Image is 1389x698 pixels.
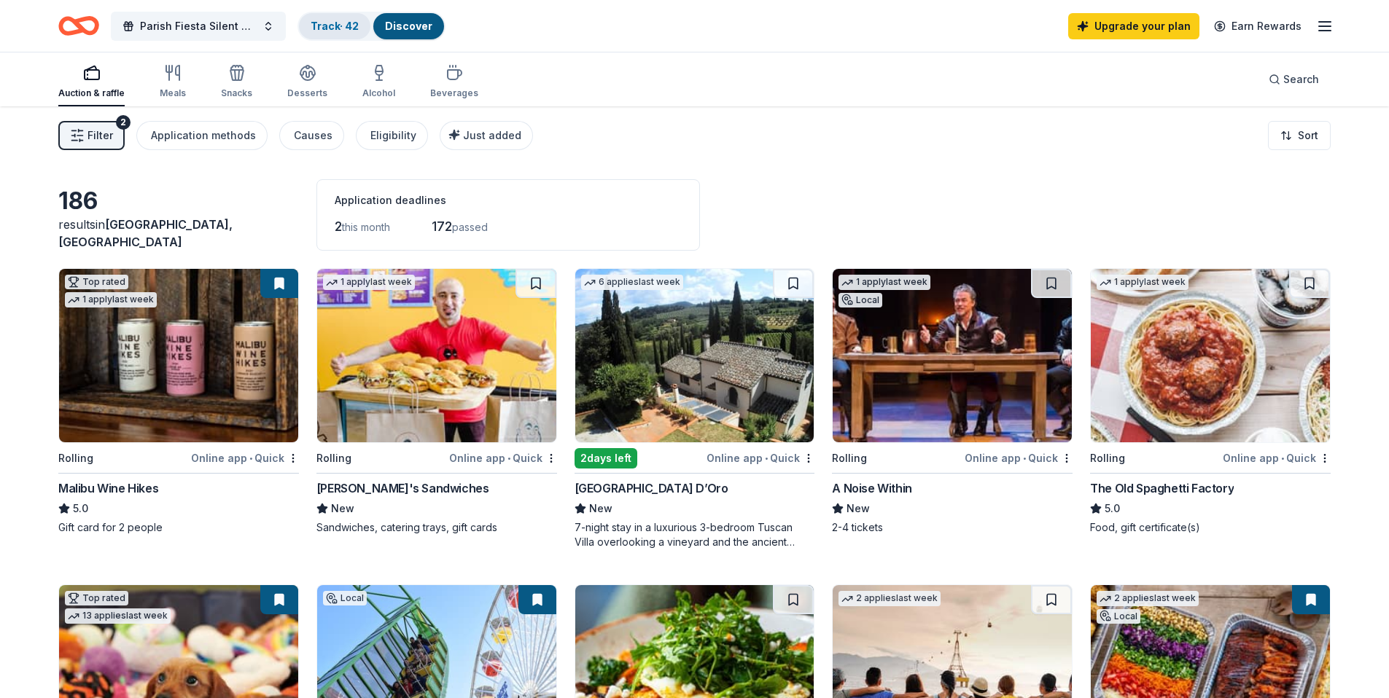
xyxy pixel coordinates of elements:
[1097,609,1140,624] div: Local
[335,219,342,234] span: 2
[87,127,113,144] span: Filter
[221,87,252,99] div: Snacks
[575,448,637,468] div: 2 days left
[58,121,125,150] button: Filter2
[316,479,489,497] div: [PERSON_NAME]'s Sandwiches
[1068,13,1199,39] a: Upgrade your plan
[581,275,683,290] div: 6 applies last week
[832,450,867,467] div: Rolling
[385,20,432,32] a: Discover
[331,500,354,517] span: New
[832,479,911,497] div: A Noise Within
[249,452,252,464] span: •
[430,87,478,99] div: Beverages
[58,217,233,249] span: [GEOGRAPHIC_DATA], [GEOGRAPHIC_DATA]
[58,58,125,106] button: Auction & raffle
[1257,65,1331,94] button: Search
[1090,450,1125,467] div: Rolling
[832,268,1073,535] a: Image for A Noise Within1 applylast weekLocalRollingOnline app•QuickA Noise WithinNew2-4 tickets
[1090,268,1331,535] a: Image for The Old Spaghetti Factory1 applylast weekRollingOnline app•QuickThe Old Spaghetti Facto...
[297,12,446,41] button: Track· 42Discover
[58,87,125,99] div: Auction & raffle
[965,449,1073,467] div: Online app Quick
[707,449,814,467] div: Online app Quick
[1097,591,1199,606] div: 2 applies last week
[221,58,252,106] button: Snacks
[58,9,99,43] a: Home
[1105,500,1120,517] span: 5.0
[832,520,1073,535] div: 2-4 tickets
[575,269,814,442] img: Image for Villa Sogni D’Oro
[294,127,332,144] div: Causes
[449,449,557,467] div: Online app Quick
[1091,269,1330,442] img: Image for The Old Spaghetti Factory
[432,219,452,234] span: 172
[73,500,88,517] span: 5.0
[1090,520,1331,535] div: Food, gift certificate(s)
[58,216,299,251] div: results
[370,127,416,144] div: Eligibility
[316,520,557,535] div: Sandwiches, catering trays, gift cards
[342,221,390,233] span: this month
[356,121,428,150] button: Eligibility
[58,450,93,467] div: Rolling
[1205,13,1310,39] a: Earn Rewards
[1090,479,1234,497] div: The Old Spaghetti Factory
[65,591,128,605] div: Top rated
[116,115,131,130] div: 2
[463,129,521,141] span: Just added
[575,479,728,497] div: [GEOGRAPHIC_DATA] D’Oro
[1023,452,1026,464] span: •
[440,121,533,150] button: Just added
[59,269,298,442] img: Image for Malibu Wine Hikes
[58,479,158,497] div: Malibu Wine Hikes
[58,217,233,249] span: in
[1283,71,1319,88] span: Search
[839,591,941,606] div: 2 applies last week
[151,127,256,144] div: Application methods
[507,452,510,464] span: •
[1097,275,1188,290] div: 1 apply last week
[316,450,351,467] div: Rolling
[575,520,815,549] div: 7-night stay in a luxurious 3-bedroom Tuscan Villa overlooking a vineyard and the ancient walled ...
[58,520,299,535] div: Gift card for 2 people
[1268,121,1331,150] button: Sort
[362,87,395,99] div: Alcohol
[279,121,344,150] button: Causes
[317,269,556,442] img: Image for Ike's Sandwiches
[65,275,128,289] div: Top rated
[160,58,186,106] button: Meals
[287,58,327,106] button: Desserts
[58,187,299,216] div: 186
[316,268,557,535] a: Image for Ike's Sandwiches1 applylast weekRollingOnline app•Quick[PERSON_NAME]'s SandwichesNewSan...
[287,87,327,99] div: Desserts
[335,192,682,209] div: Application deadlines
[575,268,815,549] a: Image for Villa Sogni D’Oro6 applieslast week2days leftOnline app•Quick[GEOGRAPHIC_DATA] D’OroNew...
[589,500,612,517] span: New
[65,292,157,307] div: 1 apply last week
[362,58,395,106] button: Alcohol
[765,452,768,464] span: •
[452,221,488,233] span: passed
[136,121,268,150] button: Application methods
[1298,127,1318,144] span: Sort
[65,608,171,624] div: 13 applies last week
[833,269,1072,442] img: Image for A Noise Within
[58,268,299,535] a: Image for Malibu Wine HikesTop rated1 applylast weekRollingOnline app•QuickMalibu Wine Hikes5.0Gi...
[191,449,299,467] div: Online app Quick
[839,293,882,307] div: Local
[323,591,367,605] div: Local
[140,17,257,35] span: Parish Fiesta Silent Auction
[323,275,415,290] div: 1 apply last week
[1223,449,1331,467] div: Online app Quick
[111,12,286,41] button: Parish Fiesta Silent Auction
[1281,452,1284,464] span: •
[839,275,930,290] div: 1 apply last week
[311,20,359,32] a: Track· 42
[847,500,870,517] span: New
[430,58,478,106] button: Beverages
[160,87,186,99] div: Meals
